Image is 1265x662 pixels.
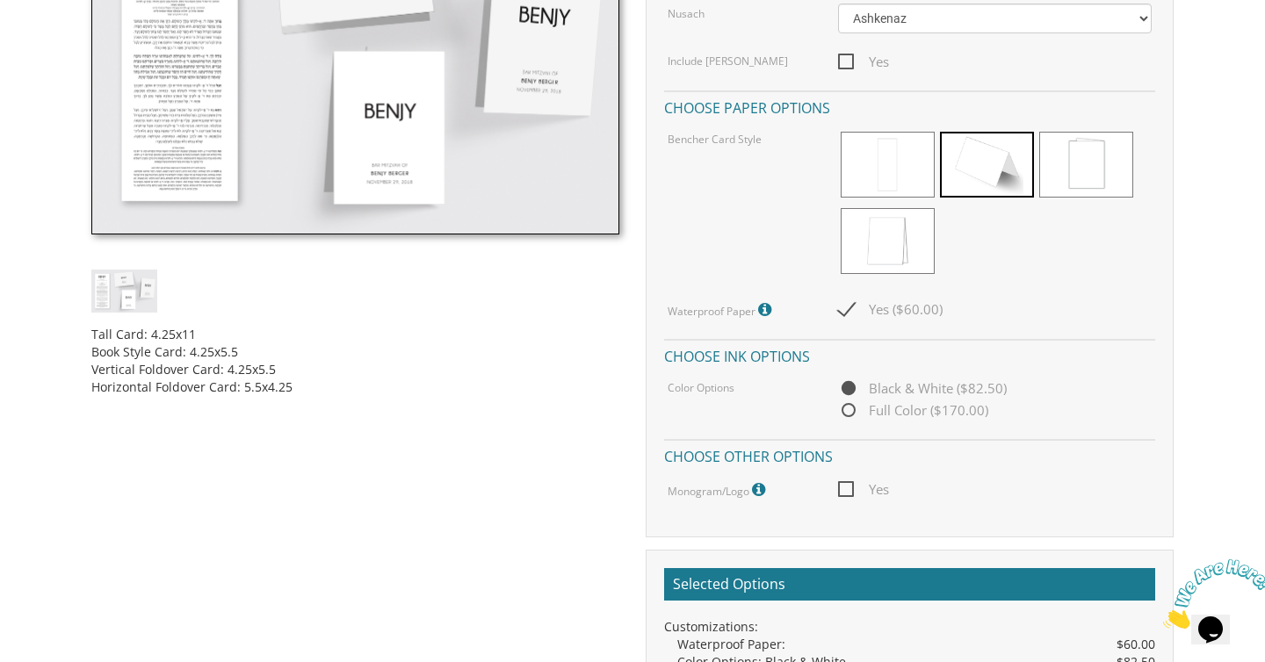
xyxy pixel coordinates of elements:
span: Black & White ($82.50) [838,378,1007,399]
span: Yes ($60.00) [838,299,943,320]
div: Tall Card: 4.25x11 Book Style Card: 4.25x5.5 Vertical Foldover Card: 4.25x5.5 Horizontal Foldover... [91,313,619,396]
span: Yes [838,479,889,500]
label: Nusach [668,6,705,21]
label: Monogram/Logo [668,479,770,501]
label: Bencher Card Style [668,132,762,147]
h4: Choose other options [664,439,1155,470]
img: Chat attention grabber [7,7,116,76]
div: Waterproof Paper: [677,636,1155,653]
h2: Selected Options [664,568,1155,601]
h4: Choose paper options [664,90,1155,121]
h4: Choose ink options [664,339,1155,370]
span: Full Color ($170.00) [838,399,988,421]
span: $60.00 [1117,636,1155,653]
div: Customizations: [664,618,1155,636]
label: Include [PERSON_NAME] [668,54,788,68]
img: cbstyle5.jpg [91,270,157,313]
label: Waterproof Paper [668,299,776,321]
label: Color Options [668,380,734,395]
span: Yes [838,51,889,73]
iframe: chat widget [1156,552,1265,636]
